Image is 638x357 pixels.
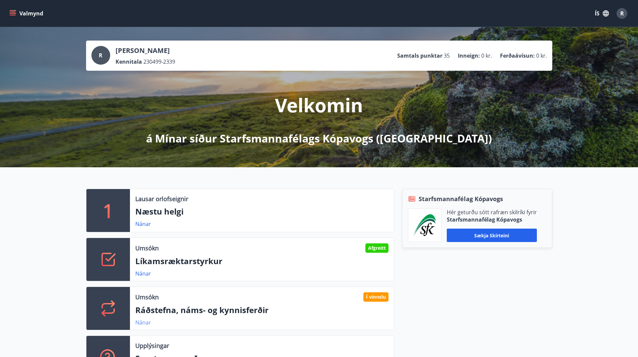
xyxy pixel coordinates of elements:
[620,10,624,17] span: R
[143,58,175,65] span: 230499-2339
[536,52,547,59] span: 0 kr.
[614,5,630,21] button: R
[135,255,388,267] p: Líkamsræktarstyrkur
[8,7,46,19] button: menu
[116,46,175,55] p: [PERSON_NAME]
[103,198,114,223] p: 1
[275,92,363,118] p: Velkomin
[413,214,436,236] img: x5MjQkxwhnYn6YREZUTEa9Q4KsBUeQdWGts9Dj4O.png
[135,293,159,301] p: Umsókn
[397,52,442,59] p: Samtals punktar
[447,216,537,223] p: Starfsmannafélag Kópavogs
[458,52,480,59] p: Inneign :
[135,206,388,217] p: Næstu helgi
[447,209,537,216] p: Hér geturðu sótt rafræn skilríki fyrir
[135,194,188,203] p: Lausar orlofseignir
[447,229,537,242] button: Sækja skírteini
[135,304,388,316] p: Ráðstefna, náms- og kynnisferðir
[444,52,450,59] span: 35
[135,270,151,277] a: Nánar
[363,292,388,302] div: Í vinnslu
[135,341,169,350] p: Upplýsingar
[365,243,388,253] div: Afgreitt
[135,244,159,252] p: Umsókn
[419,194,503,203] span: Starfsmannafélag Kópavogs
[146,131,492,146] p: á Mínar síður Starfsmannafélags Kópavogs ([GEOGRAPHIC_DATA])
[116,58,142,65] p: Kennitala
[500,52,535,59] p: Ferðaávísun :
[591,7,613,19] button: ÍS
[481,52,492,59] span: 0 kr.
[135,220,151,228] a: Nánar
[135,319,151,326] a: Nánar
[99,52,102,59] span: R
